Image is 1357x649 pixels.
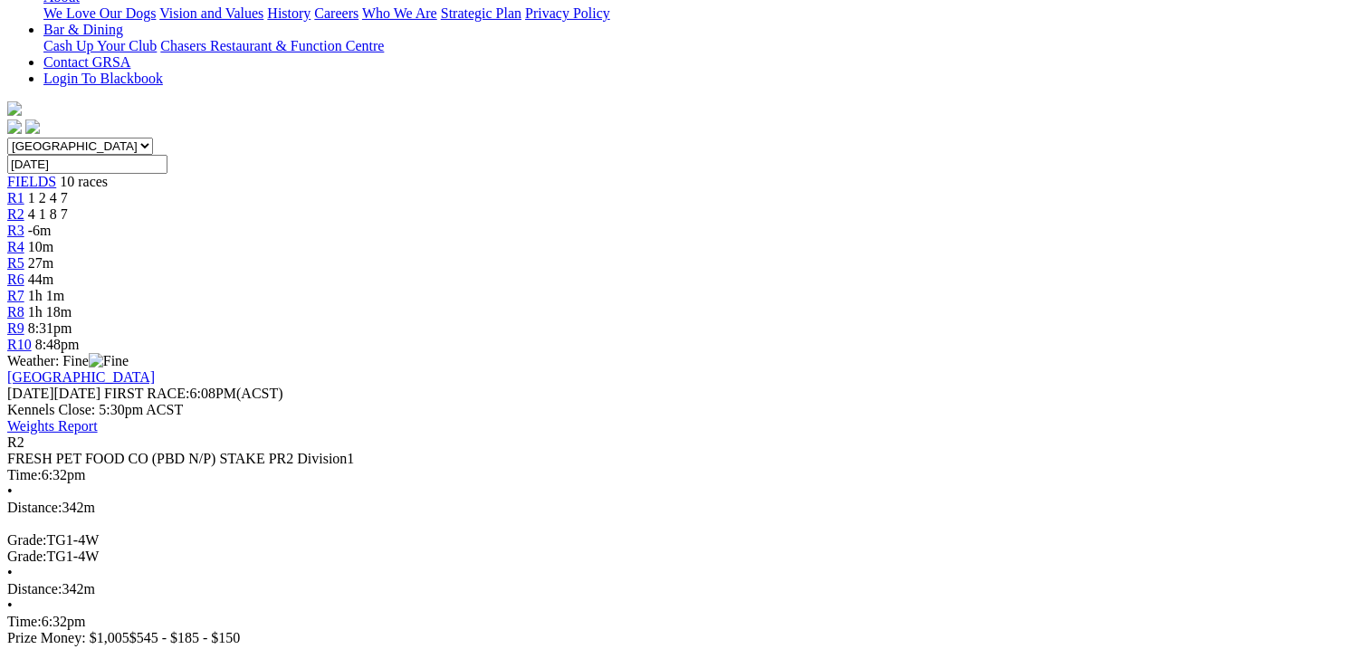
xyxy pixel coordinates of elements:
span: Grade: [7,532,47,548]
div: 342m [7,500,1350,516]
a: R6 [7,272,24,287]
span: • [7,597,13,613]
a: Chasers Restaurant & Function Centre [160,38,384,53]
span: • [7,483,13,499]
span: • [7,565,13,580]
a: [GEOGRAPHIC_DATA] [7,369,155,385]
a: R10 [7,337,32,352]
a: Who We Are [362,5,437,21]
a: Contact GRSA [43,54,130,70]
a: We Love Our Dogs [43,5,156,21]
a: R5 [7,255,24,271]
span: Grade: [7,549,47,564]
span: 8:31pm [28,320,72,336]
span: 1h 1m [28,288,64,303]
div: Kennels Close: 5:30pm ACST [7,402,1350,418]
img: logo-grsa-white.png [7,101,22,116]
div: Bar & Dining [43,38,1350,54]
a: R7 [7,288,24,303]
div: FRESH PET FOOD CO (PBD N/P) STAKE PR2 Division1 [7,451,1350,467]
span: 6:08PM(ACST) [104,386,283,401]
a: R3 [7,223,24,238]
span: FIRST RACE: [104,386,189,401]
input: Select date [7,155,167,174]
span: [DATE] [7,386,54,401]
img: facebook.svg [7,119,22,134]
a: R4 [7,239,24,254]
a: Login To Blackbook [43,71,163,86]
span: Time: [7,467,42,482]
span: Distance: [7,500,62,515]
span: -6m [28,223,52,238]
span: 4 1 8 7 [28,206,68,222]
span: $545 - $185 - $150 [129,630,241,645]
div: Prize Money: $1,005 [7,630,1350,646]
div: About [43,5,1350,22]
a: Privacy Policy [525,5,610,21]
span: 27m [28,255,53,271]
a: R8 [7,304,24,320]
a: R2 [7,206,24,222]
span: 1h 18m [28,304,72,320]
a: Vision and Values [159,5,263,21]
span: 10m [28,239,53,254]
img: twitter.svg [25,119,40,134]
span: 8:48pm [35,337,80,352]
a: FIELDS [7,174,56,189]
span: 10 races [60,174,108,189]
span: Time: [7,614,42,629]
a: Weights Report [7,418,98,434]
span: R2 [7,434,24,450]
a: Cash Up Your Club [43,38,157,53]
span: Weather: Fine [7,353,129,368]
div: TG1-4W [7,532,1350,549]
img: Fine [89,353,129,369]
span: Distance: [7,581,62,597]
div: 342m [7,581,1350,597]
div: 6:32pm [7,614,1350,630]
a: Careers [314,5,358,21]
div: TG1-4W [7,549,1350,565]
a: Strategic Plan [441,5,521,21]
a: History [267,5,311,21]
span: [DATE] [7,386,100,401]
a: Bar & Dining [43,22,123,37]
div: 6:32pm [7,467,1350,483]
a: R1 [7,190,24,205]
span: 44m [28,272,53,287]
a: R9 [7,320,24,336]
span: 1 2 4 7 [28,190,68,205]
